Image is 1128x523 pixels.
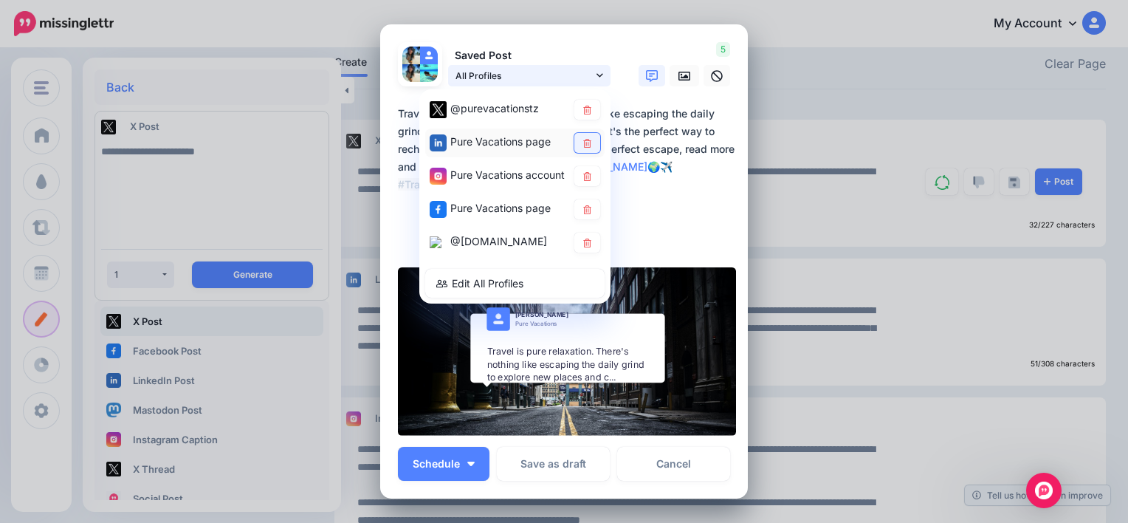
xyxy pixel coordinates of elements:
img: 65307149_513108102562212_2367582558503305216_n-bsa100037.jpg [420,64,438,82]
img: facebook-square.png [430,201,447,218]
img: twitter-square.png [430,101,447,118]
img: 356244968_765863905540946_8296864197697887828_n-bsa149533.jpg [402,64,420,82]
span: @purevacationstz [450,102,539,114]
img: Ek5y1ZRI-40641.jpg [402,47,420,64]
button: Schedule [398,447,489,481]
a: All Profiles [448,65,611,86]
p: Saved Post [448,47,611,64]
span: Pure Vacations account [450,168,565,181]
span: All Profiles [455,68,593,83]
span: Pure Vacations [515,318,557,330]
div: Travel is pure relaxation. There's nothing like escaping the daily grind to explore new places an... [398,105,737,194]
span: Pure Vacations page [450,135,551,148]
div: Travel is pure relaxation. There's nothing like escaping the daily grind to explore new places an... [487,346,647,384]
a: Cancel [617,447,730,481]
span: [PERSON_NAME] [515,310,568,322]
a: Edit All Profiles [425,269,605,298]
img: linkedin-square.png [430,134,447,151]
button: Save as draft [497,447,610,481]
span: @[DOMAIN_NAME] [450,235,547,247]
img: arrow-down-white.png [467,462,475,466]
img: bluesky-square.png [430,237,441,249]
img: user_default_image.png [420,47,438,64]
div: Open Intercom Messenger [1026,473,1062,508]
span: 5 [716,42,730,57]
span: Pure Vacations page [450,202,551,214]
span: Schedule [413,459,460,469]
img: instagram-square.png [430,168,447,185]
